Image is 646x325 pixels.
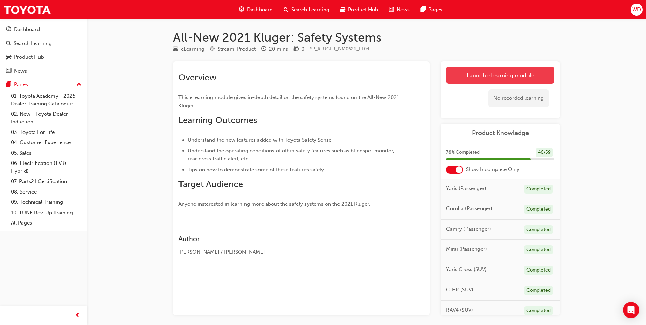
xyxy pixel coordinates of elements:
span: Camry (Passenger) [446,225,491,233]
span: target-icon [210,46,215,52]
a: Dashboard [3,23,84,36]
a: 08. Service [8,187,84,197]
div: Product Hub [14,53,44,61]
span: Tips on how to demonstrate some of these features safely [188,167,324,173]
span: 78 % Completed [446,149,480,156]
div: Type [173,45,204,53]
div: Completed [524,205,553,214]
a: 10. TUNE Rev-Up Training [8,207,84,218]
div: Completed [524,185,553,194]
div: No recorded learning [488,89,549,107]
h1: All-New 2021 Kluger: Safety Systems [173,30,560,45]
span: search-icon [6,41,11,47]
span: guage-icon [6,27,11,33]
div: Search Learning [14,40,52,47]
span: Anyone insterested in learning more about the safety systems on the 2021 Kluger. [178,201,371,207]
span: Search Learning [291,6,329,14]
span: Understand the new features added with Toyota Safety Sense [188,137,331,143]
span: Yaris Cross (SUV) [446,266,487,274]
div: News [14,67,27,75]
span: WD [632,6,641,14]
span: Pages [428,6,442,14]
a: 06. Electrification (EV & Hybrid) [8,158,84,176]
div: [PERSON_NAME] / [PERSON_NAME] [178,248,400,256]
a: pages-iconPages [415,3,448,17]
a: 01. Toyota Academy - 2025 Dealer Training Catalogue [8,91,84,109]
div: Open Intercom Messenger [623,302,639,318]
a: 02. New - Toyota Dealer Induction [8,109,84,127]
a: 03. Toyota For Life [8,127,84,138]
div: 0 [301,45,304,53]
span: Corolla (Passenger) [446,205,492,213]
span: Overview [178,72,217,83]
a: Product Hub [3,51,84,63]
span: car-icon [6,54,11,60]
div: Completed [524,286,553,295]
span: clock-icon [261,46,266,52]
span: car-icon [340,5,345,14]
a: news-iconNews [383,3,415,17]
button: Pages [3,78,84,91]
a: News [3,65,84,77]
a: All Pages [8,218,84,228]
div: Completed [524,306,553,315]
span: prev-icon [75,311,80,320]
div: Stream [210,45,256,53]
div: Pages [14,81,28,89]
div: Completed [524,266,553,275]
div: Duration [261,45,288,53]
a: Launch eLearning module [446,67,554,84]
span: Learning Outcomes [178,115,257,125]
img: Trak [3,2,51,17]
span: This eLearning module gives in-depth detail on the safety systems found on the All-New 2021 Kluger. [178,94,400,109]
span: Yaris (Passenger) [446,185,486,192]
a: Search Learning [3,37,84,50]
div: Stream: Product [218,45,256,53]
span: pages-icon [421,5,426,14]
span: C-HR (SUV) [446,286,473,294]
div: Dashboard [14,26,40,33]
a: 07. Parts21 Certification [8,176,84,187]
a: 04. Customer Experience [8,137,84,148]
a: Product Knowledge [446,129,554,137]
div: eLearning [181,45,204,53]
div: Price [294,45,304,53]
span: news-icon [389,5,394,14]
span: search-icon [284,5,288,14]
span: Product Hub [348,6,378,14]
div: 20 mins [269,45,288,53]
span: Mirai (Passenger) [446,245,487,253]
a: 05. Sales [8,148,84,158]
span: Show Incomplete Only [466,166,519,173]
span: RAV4 (SUV) [446,306,473,314]
span: Learning resource code [310,46,369,52]
span: guage-icon [239,5,244,14]
span: up-icon [77,80,81,89]
span: news-icon [6,68,11,74]
a: guage-iconDashboard [234,3,278,17]
a: 09. Technical Training [8,197,84,207]
span: Understand the operating conditions of other safety features such as blindspot monitor, rear cros... [188,148,396,162]
a: car-iconProduct Hub [335,3,383,17]
div: Completed [524,225,553,234]
button: WD [631,4,643,16]
span: Dashboard [247,6,273,14]
span: News [397,6,410,14]
div: Completed [524,245,553,254]
button: DashboardSearch LearningProduct HubNews [3,22,84,78]
span: learningResourceType_ELEARNING-icon [173,46,178,52]
span: pages-icon [6,82,11,88]
a: search-iconSearch Learning [278,3,335,17]
span: money-icon [294,46,299,52]
span: Target Audience [178,179,243,189]
div: 46 / 59 [536,148,553,157]
h3: Author [178,235,400,243]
